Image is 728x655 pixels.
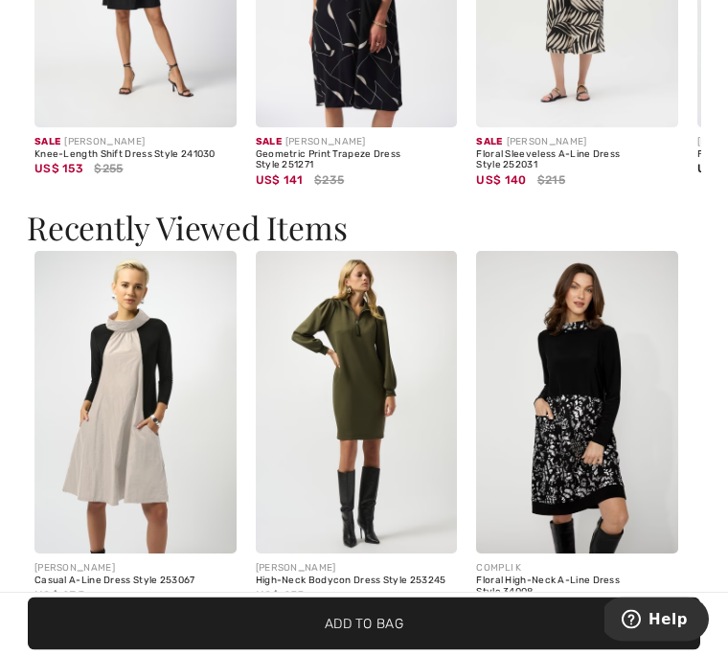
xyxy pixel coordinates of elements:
[34,252,237,554] img: Casual A-Line Dress Style 253067
[256,590,305,603] span: US$ 255
[34,576,237,588] div: Casual A-Line Dress Style 253067
[476,130,502,148] span: Sale
[34,562,237,576] div: [PERSON_NAME]
[34,590,84,603] span: US$ 235
[27,213,701,244] h3: Recently Viewed Items
[256,252,458,554] img: High-Neck Bodycon Dress Style 253245
[34,156,83,176] span: US$ 153
[476,168,526,188] span: US$ 140
[256,136,458,150] div: [PERSON_NAME]
[94,161,123,178] span: $255
[256,150,458,172] div: Geometric Print Trapeze Dress Style 251271
[34,150,237,162] div: Knee-Length Shift Dress Style 241030
[325,614,403,634] span: Add to Bag
[476,252,678,554] img: Floral High-Neck A-Line Dress Style 34008
[537,172,565,190] span: $215
[476,562,678,576] div: COMPLI K
[256,130,282,148] span: Sale
[476,136,678,150] div: [PERSON_NAME]
[314,172,344,190] span: $235
[604,598,709,645] iframe: Opens a widget where you can find more information
[34,130,60,148] span: Sale
[476,150,678,172] div: Floral Sleeveless A-Line Dress Style 252031
[256,576,458,588] div: High-Neck Bodycon Dress Style 253245
[34,136,237,150] div: [PERSON_NAME]
[256,168,304,188] span: US$ 141
[476,576,678,599] div: Floral High-Neck A-Line Dress Style 34008
[256,562,458,576] div: [PERSON_NAME]
[28,598,700,650] button: Add to Bag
